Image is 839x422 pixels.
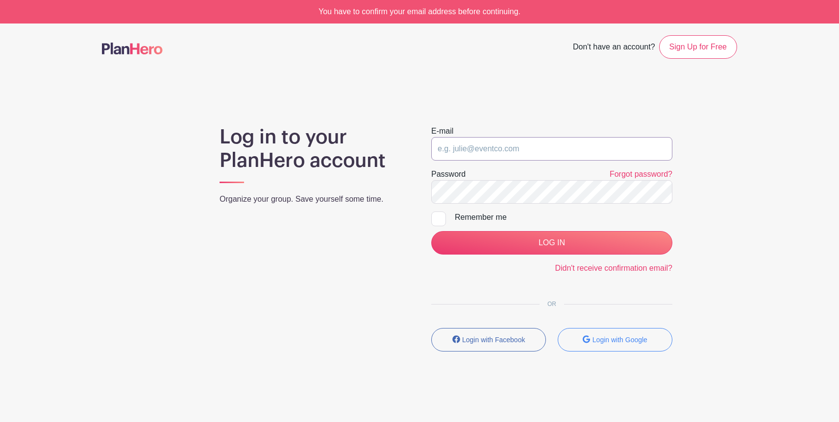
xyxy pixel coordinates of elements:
div: Remember me [455,211,672,223]
small: Login with Google [592,336,647,344]
span: OR [540,301,564,307]
img: logo-507f7623f17ff9eddc593b1ce0a138ce2505c220e1c5a4e2b4648c50719b7d32.svg [102,43,163,54]
p: Organize your group. Save yourself some time. [220,193,408,205]
h1: Log in to your PlanHero account [220,125,408,172]
input: e.g. julie@eventco.com [431,137,672,161]
a: Sign Up for Free [659,35,737,59]
a: Forgot password? [610,170,672,178]
button: Login with Google [558,328,672,352]
span: Don't have an account? [573,37,655,59]
label: Password [431,168,466,180]
button: Login with Facebook [431,328,546,352]
a: Didn't receive confirmation email? [555,264,672,272]
small: Login with Facebook [462,336,525,344]
label: E-mail [431,125,453,137]
input: LOG IN [431,231,672,255]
